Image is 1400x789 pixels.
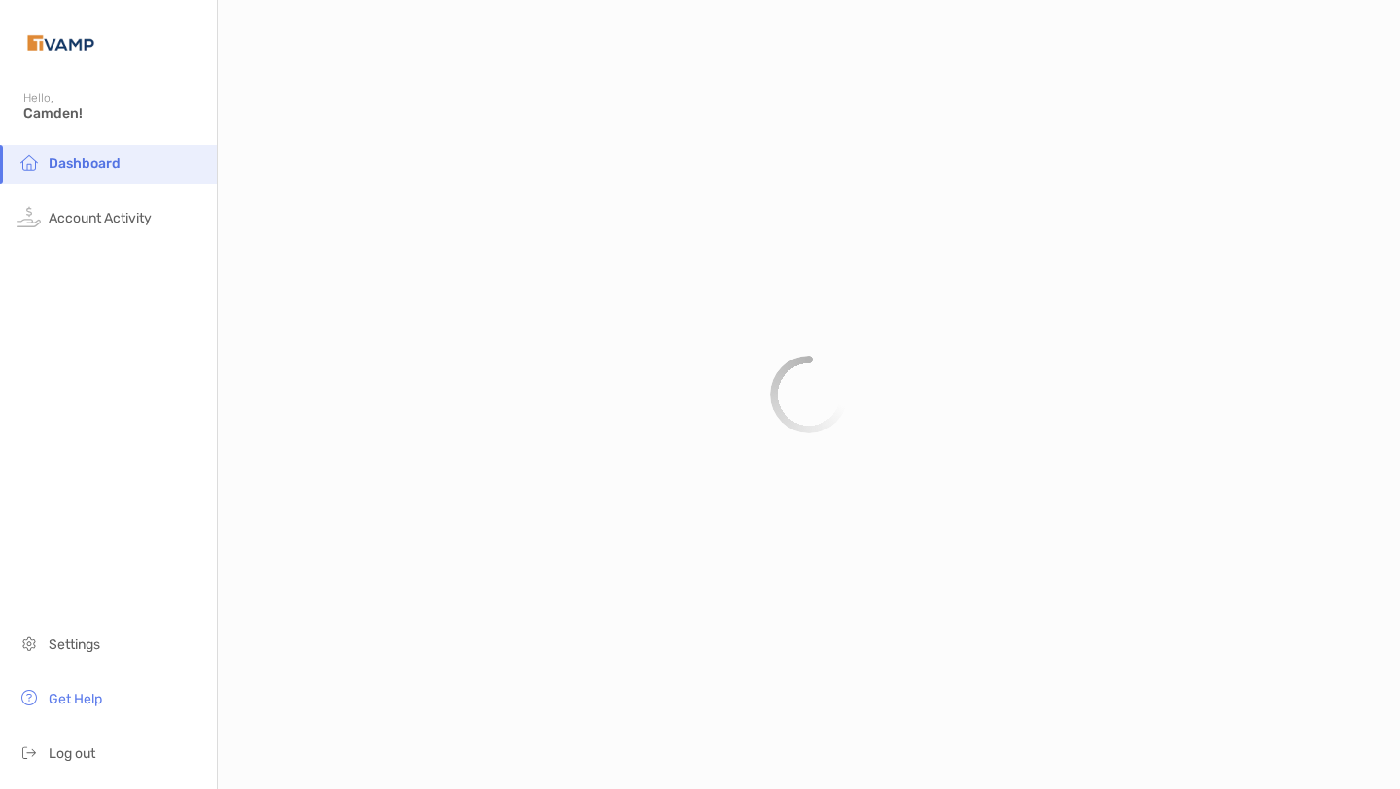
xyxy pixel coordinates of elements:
[17,151,41,174] img: household icon
[17,632,41,655] img: settings icon
[49,691,102,707] span: Get Help
[49,745,95,762] span: Log out
[17,205,41,228] img: activity icon
[23,105,205,121] span: Camden!
[23,8,98,78] img: Zoe Logo
[49,155,121,172] span: Dashboard
[17,686,41,709] img: get-help icon
[49,210,152,226] span: Account Activity
[17,740,41,764] img: logout icon
[49,636,100,653] span: Settings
